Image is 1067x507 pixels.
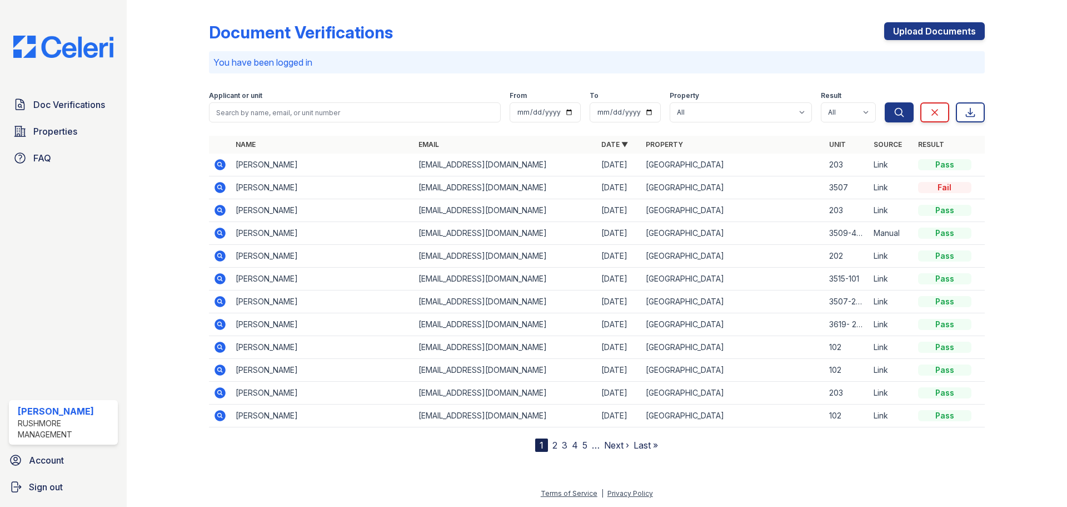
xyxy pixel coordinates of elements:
td: [EMAIL_ADDRESS][DOMAIN_NAME] [414,222,597,245]
td: [GEOGRAPHIC_DATA] [641,154,824,176]
td: [EMAIL_ADDRESS][DOMAIN_NAME] [414,359,597,382]
td: [PERSON_NAME] [231,268,414,291]
div: Pass [918,296,971,307]
td: Link [869,176,914,199]
a: Last » [634,440,658,451]
td: [GEOGRAPHIC_DATA] [641,359,824,382]
div: Pass [918,342,971,353]
div: Pass [918,319,971,330]
div: Pass [918,273,971,284]
td: [PERSON_NAME] [231,222,414,245]
td: 3507-203 [825,291,869,313]
td: [EMAIL_ADDRESS][DOMAIN_NAME] [414,199,597,222]
td: [GEOGRAPHIC_DATA] [641,245,824,268]
td: [EMAIL_ADDRESS][DOMAIN_NAME] [414,405,597,427]
td: [GEOGRAPHIC_DATA] [641,291,824,313]
td: [PERSON_NAME] [231,291,414,313]
a: Date ▼ [601,140,628,149]
td: [PERSON_NAME] [231,382,414,405]
td: [GEOGRAPHIC_DATA] [641,268,824,291]
td: [PERSON_NAME] [231,313,414,336]
td: [PERSON_NAME] [231,245,414,268]
td: [PERSON_NAME] [231,359,414,382]
td: [GEOGRAPHIC_DATA] [641,405,824,427]
a: Email [418,140,439,149]
div: | [601,489,604,498]
td: Link [869,268,914,291]
td: [PERSON_NAME] [231,154,414,176]
td: 102 [825,359,869,382]
a: Next › [604,440,629,451]
td: [EMAIL_ADDRESS][DOMAIN_NAME] [414,313,597,336]
td: [EMAIL_ADDRESS][DOMAIN_NAME] [414,154,597,176]
td: [GEOGRAPHIC_DATA] [641,382,824,405]
td: [DATE] [597,222,641,245]
a: Unit [829,140,846,149]
a: Result [918,140,944,149]
td: [EMAIL_ADDRESS][DOMAIN_NAME] [414,291,597,313]
td: Link [869,154,914,176]
a: FAQ [9,147,118,169]
a: Terms of Service [541,489,597,498]
label: Applicant or unit [209,91,262,100]
label: From [510,91,527,100]
td: 203 [825,154,869,176]
td: [PERSON_NAME] [231,176,414,199]
a: Doc Verifications [9,93,118,116]
td: [DATE] [597,336,641,359]
td: [DATE] [597,245,641,268]
td: Link [869,245,914,268]
p: You have been logged in [213,56,980,69]
td: [DATE] [597,405,641,427]
div: [PERSON_NAME] [18,405,113,418]
div: Document Verifications [209,22,393,42]
a: Account [4,449,122,471]
a: Properties [9,120,118,142]
td: [DATE] [597,199,641,222]
div: Pass [918,205,971,216]
div: Fail [918,182,971,193]
td: Link [869,359,914,382]
span: Doc Verifications [33,98,105,111]
td: [DATE] [597,154,641,176]
a: Property [646,140,683,149]
td: [PERSON_NAME] [231,199,414,222]
label: Result [821,91,841,100]
td: [DATE] [597,359,641,382]
td: 3509-404 [825,222,869,245]
span: Sign out [29,480,63,494]
div: Pass [918,365,971,376]
span: … [592,439,600,452]
span: Properties [33,125,77,138]
td: [EMAIL_ADDRESS][DOMAIN_NAME] [414,268,597,291]
td: Link [869,405,914,427]
a: Privacy Policy [607,489,653,498]
td: [DATE] [597,313,641,336]
td: 202 [825,245,869,268]
a: 4 [572,440,578,451]
div: Pass [918,250,971,262]
a: Sign out [4,476,122,498]
td: [GEOGRAPHIC_DATA] [641,199,824,222]
div: Rushmore Management [18,418,113,440]
td: 3619- 204 [825,313,869,336]
td: [PERSON_NAME] [231,336,414,359]
td: [DATE] [597,382,641,405]
div: Pass [918,228,971,239]
div: Pass [918,387,971,398]
td: Link [869,336,914,359]
td: [GEOGRAPHIC_DATA] [641,313,824,336]
td: [EMAIL_ADDRESS][DOMAIN_NAME] [414,382,597,405]
div: 1 [535,439,548,452]
td: [DATE] [597,268,641,291]
td: [DATE] [597,176,641,199]
td: 102 [825,405,869,427]
input: Search by name, email, or unit number [209,102,501,122]
span: FAQ [33,151,51,165]
td: [EMAIL_ADDRESS][DOMAIN_NAME] [414,176,597,199]
span: Account [29,454,64,467]
td: Link [869,199,914,222]
td: Link [869,382,914,405]
td: 203 [825,199,869,222]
